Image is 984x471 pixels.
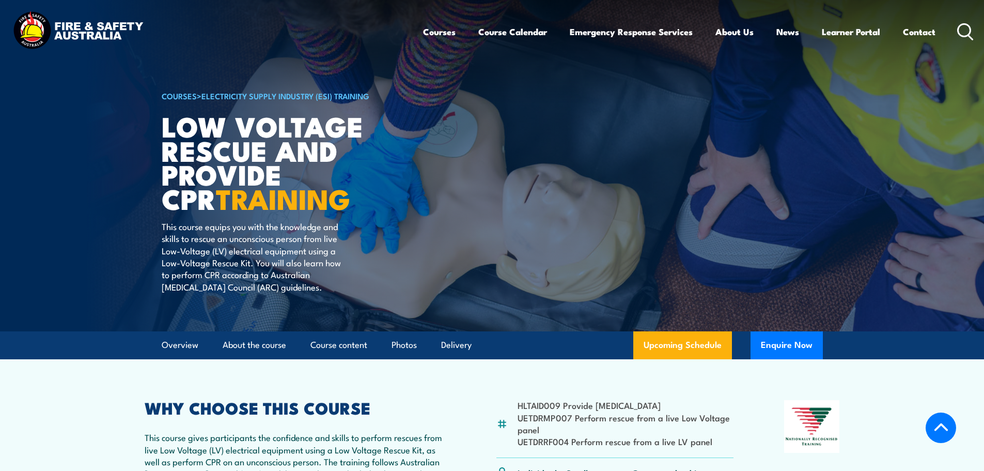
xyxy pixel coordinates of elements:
[518,399,734,411] li: HLTAID009 Provide [MEDICAL_DATA]
[162,331,198,359] a: Overview
[903,18,935,45] a: Contact
[162,90,197,101] a: COURSES
[822,18,880,45] a: Learner Portal
[478,18,547,45] a: Course Calendar
[216,176,350,219] strong: TRAINING
[145,400,446,415] h2: WHY CHOOSE THIS COURSE
[633,331,732,359] a: Upcoming Schedule
[310,331,367,359] a: Course content
[423,18,456,45] a: Courses
[518,412,734,436] li: UETDRMP007 Perform rescue from a live Low Voltage panel
[776,18,799,45] a: News
[518,435,734,447] li: UETDRRF004 Perform rescue from a live LV panel
[441,331,472,359] a: Delivery
[162,114,417,210] h1: Low Voltage Rescue and Provide CPR
[570,18,693,45] a: Emergency Response Services
[751,331,823,359] button: Enquire Now
[162,220,350,293] p: This course equips you with the knowledge and skills to rescue an unconscious person from live Lo...
[223,331,286,359] a: About the course
[392,331,417,359] a: Photos
[784,400,840,453] img: Nationally Recognised Training logo.
[201,90,369,101] a: Electricity Supply Industry (ESI) Training
[162,89,417,102] h6: >
[715,18,754,45] a: About Us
